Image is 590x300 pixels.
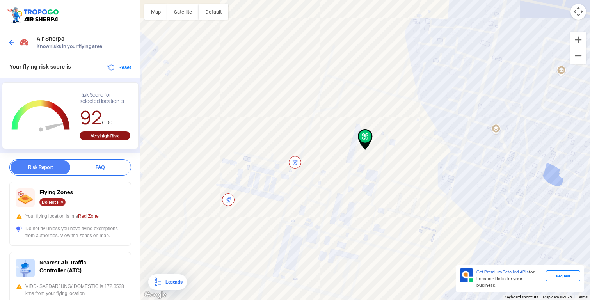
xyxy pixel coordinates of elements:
[80,131,130,140] div: Very high Risk
[162,277,182,287] div: Legends
[16,283,124,297] div: VIDD- SAFDARJUNG/ DOMESTIC is 172.3538 kms from your flying location
[16,225,124,239] div: Do not fly unless you have flying exemptions from authorities. View the zones on map.
[153,277,162,287] img: Legends
[167,4,199,20] button: Show satellite imagery
[570,48,586,64] button: Zoom out
[577,295,588,299] a: Terms
[142,290,168,300] img: Google
[473,268,546,289] div: for Location Risks for your business.
[142,290,168,300] a: Open this area in Google Maps (opens a new window)
[8,39,16,46] img: ic_arrow_back_blue.svg
[107,63,131,72] button: Reset
[37,36,133,42] span: Air Sherpa
[20,37,29,47] img: Risk Scores
[70,160,130,174] div: FAQ
[144,4,167,20] button: Show street map
[80,105,102,130] span: 92
[505,295,538,300] button: Keyboard shortcuts
[6,6,61,24] img: ic_tgdronemaps.svg
[39,259,86,273] span: Nearest Air Traffic Controller (ATC)
[11,160,70,174] div: Risk Report
[16,188,35,207] img: ic_nofly.svg
[39,189,73,195] span: Flying Zones
[9,64,71,70] span: Your flying risk score is
[543,295,572,299] span: Map data ©2025
[546,270,580,281] div: Request
[80,92,130,105] div: Risk Score for selected location is
[37,43,133,50] span: Know risks in your flying area
[570,32,586,48] button: Zoom in
[16,259,35,277] img: ic_atc.svg
[102,119,112,126] span: /100
[476,269,529,275] span: Get Premium Detailed APIs
[460,268,473,282] img: Premium APIs
[8,92,73,141] g: Chart
[39,198,66,206] div: Do Not Fly
[16,213,124,220] div: Your flying location is in a
[570,4,586,20] button: Map camera controls
[78,213,99,219] span: Red Zone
